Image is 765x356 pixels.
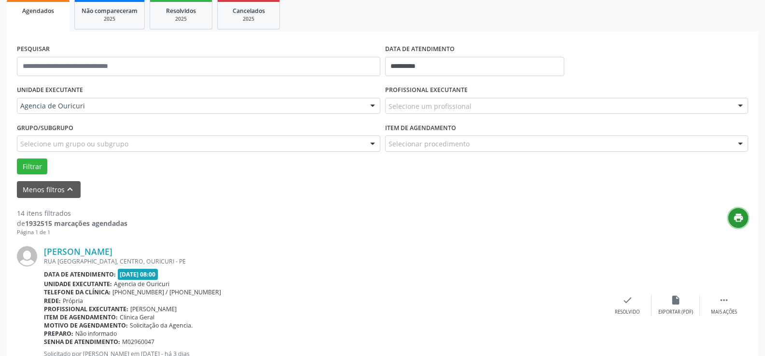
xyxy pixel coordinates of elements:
[658,309,693,316] div: Exportar (PDF)
[44,246,112,257] a: [PERSON_NAME]
[166,7,196,15] span: Resolvidos
[389,139,470,149] span: Selecionar procedimento
[17,181,81,198] button: Menos filtroskeyboard_arrow_up
[17,218,127,228] div: de
[17,208,127,218] div: 14 itens filtrados
[75,330,117,338] span: Não informado
[122,338,154,346] span: M02960047
[130,305,177,313] span: [PERSON_NAME]
[615,309,640,316] div: Resolvido
[733,212,744,223] i: print
[44,321,128,330] b: Motivo de agendamento:
[44,288,111,296] b: Telefone da clínica:
[82,7,138,15] span: Não compareceram
[728,208,748,228] button: print
[17,158,47,175] button: Filtrar
[112,288,221,296] span: [PHONE_NUMBER] / [PHONE_NUMBER]
[17,246,37,266] img: img
[65,184,75,195] i: keyboard_arrow_up
[622,295,633,305] i: check
[20,101,361,111] span: Agencia de Ouricuri
[44,280,112,288] b: Unidade executante:
[385,120,456,135] label: Item de agendamento
[157,15,205,23] div: 2025
[120,313,154,321] span: Clinica Geral
[670,295,681,305] i: insert_drive_file
[44,257,603,265] div: RUA [GEOGRAPHIC_DATA], CENTRO, OURICURI - PE
[719,295,729,305] i: 
[130,321,193,330] span: Solicitação da Agencia.
[44,313,118,321] b: Item de agendamento:
[711,309,737,316] div: Mais ações
[233,7,265,15] span: Cancelados
[25,219,127,228] strong: 1932515 marcações agendadas
[44,338,120,346] b: Senha de atendimento:
[63,297,83,305] span: Própria
[17,42,50,57] label: PESQUISAR
[17,83,83,98] label: UNIDADE EXECUTANTE
[22,7,54,15] span: Agendados
[118,269,158,280] span: [DATE] 08:00
[385,42,455,57] label: DATA DE ATENDIMENTO
[17,228,127,237] div: Página 1 de 1
[44,297,61,305] b: Rede:
[224,15,273,23] div: 2025
[114,280,169,288] span: Agencia de Ouricuri
[389,101,472,111] span: Selecione um profissional
[44,305,128,313] b: Profissional executante:
[20,139,128,149] span: Selecione um grupo ou subgrupo
[82,15,138,23] div: 2025
[17,120,73,135] label: Grupo/Subgrupo
[44,270,116,278] b: Data de atendimento:
[44,330,73,338] b: Preparo:
[385,83,468,98] label: PROFISSIONAL EXECUTANTE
